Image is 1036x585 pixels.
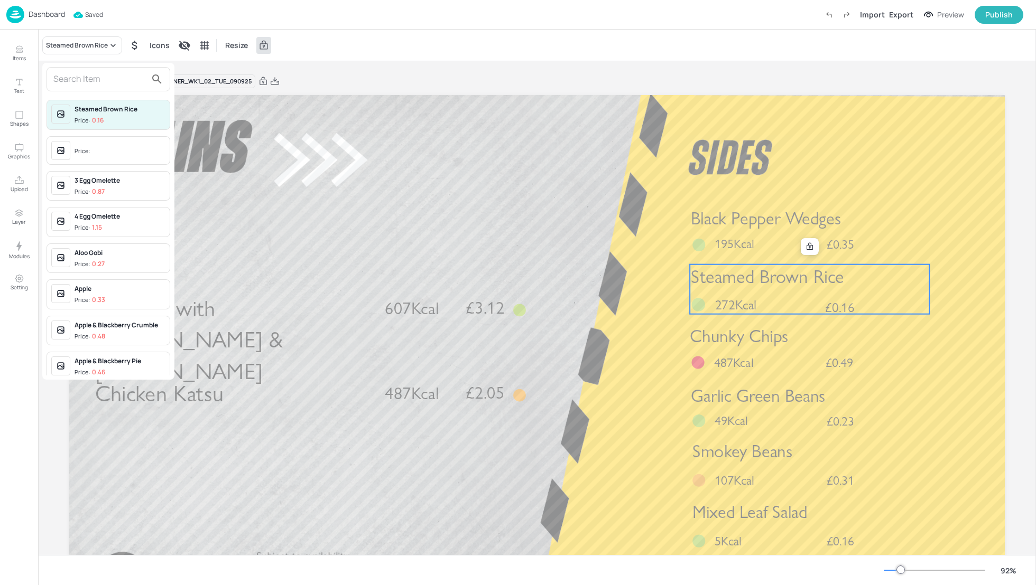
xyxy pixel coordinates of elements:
[75,332,105,341] div: Price:
[75,284,165,294] div: Apple
[75,320,165,330] div: Apple & Blackberry Crumble
[146,69,168,90] button: search
[92,333,105,340] p: 0.48
[75,356,165,366] div: Apple & Blackberry Pie
[75,260,105,269] div: Price:
[75,296,105,305] div: Price:
[75,212,165,221] div: 4 Egg Omelette
[75,187,105,196] div: Price:
[75,116,104,125] div: Price:
[75,105,165,114] div: Steamed Brown Rice
[92,188,105,195] p: 0.87
[53,71,146,88] input: Search Item
[92,224,102,231] p: 1.15
[92,117,104,124] p: 0.16
[75,368,105,377] div: Price:
[92,260,105,268] p: 0.27
[75,248,165,258] div: Aloo Gobi
[92,296,105,304] p: 0.33
[92,369,105,376] p: 0.46
[75,223,102,232] div: Price:
[75,147,92,156] div: Price:
[75,176,165,185] div: 3 Egg Omelette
